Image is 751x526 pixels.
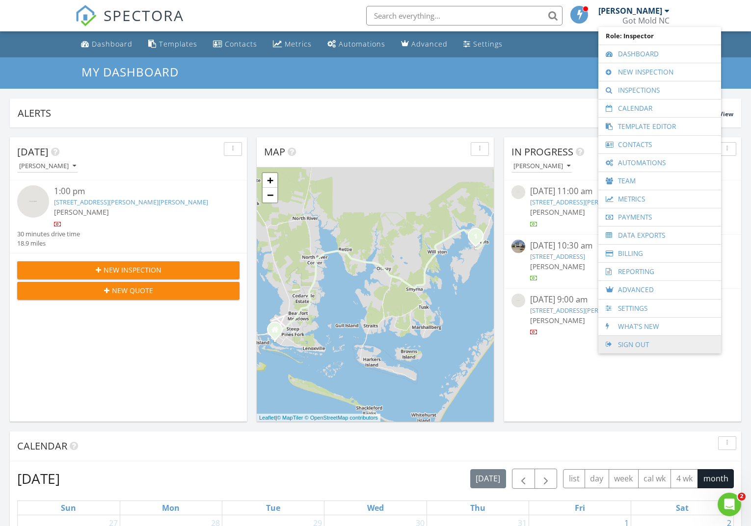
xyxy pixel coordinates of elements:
h2: [DATE] [17,469,60,488]
button: list [563,469,585,488]
div: [DATE] 9:00 am [530,294,716,306]
div: Got Mold NC [622,16,670,25]
a: Zoom in [263,173,277,188]
a: Automations (Basic) [323,35,389,53]
a: 1:00 pm [STREET_ADDRESS][PERSON_NAME][PERSON_NAME] [PERSON_NAME] 30 minutes drive time 18.9 miles [17,185,240,248]
button: 4 wk [671,469,698,488]
a: Advanced [603,281,716,299]
a: Inspections [603,81,716,99]
a: Calendar [603,100,716,117]
span: [PERSON_NAME] [530,262,585,271]
a: Team [603,172,716,190]
a: [DATE] 10:30 am [STREET_ADDRESS] [PERSON_NAME] [511,240,734,283]
a: Tuesday [264,501,282,515]
img: streetview [17,185,49,217]
span: New Inspection [104,265,161,275]
div: Templates [159,39,197,49]
a: Friday [573,501,587,515]
a: Settings [459,35,507,53]
div: Dashboard [92,39,133,49]
span: SPECTORA [104,5,184,25]
a: Sign Out [603,336,716,353]
img: streetview [511,240,525,253]
span: Calendar [17,439,67,452]
a: Settings [603,300,716,317]
span: In Progress [511,145,573,158]
img: streetview [511,185,525,199]
div: Contacts [225,39,257,49]
div: [DATE] 10:30 am [530,240,716,252]
a: Sunday [59,501,78,515]
button: Next month [535,469,558,489]
a: Dashboard [77,35,136,53]
span: Map [264,145,285,158]
img: The Best Home Inspection Software - Spectora [75,5,97,26]
a: Billing [603,245,716,262]
input: Search everything... [366,6,563,25]
span: View [719,110,733,118]
span: [PERSON_NAME] [530,207,585,217]
span: New Quote [112,285,153,296]
a: Advanced [397,35,452,53]
span: 2 [738,493,746,501]
a: Payments [603,208,716,226]
a: [STREET_ADDRESS][PERSON_NAME][PERSON_NAME] [530,306,684,315]
div: Settings [473,39,503,49]
img: streetview [511,294,525,307]
a: Saturday [674,501,691,515]
a: Contacts [603,136,716,153]
a: Automations [603,154,716,172]
button: day [585,469,609,488]
div: [PERSON_NAME] [19,163,76,170]
button: Previous month [512,469,535,489]
span: [DATE] [17,145,49,158]
a: Templates [144,35,201,53]
a: New Inspection [603,63,716,81]
div: [PERSON_NAME] [598,6,662,16]
div: 1:00 pm [54,185,221,198]
button: [DATE] [470,469,506,488]
span: My Dashboard [81,64,179,80]
a: [DATE] 9:00 am [STREET_ADDRESS][PERSON_NAME][PERSON_NAME] [PERSON_NAME] [511,294,734,337]
a: Metrics [603,190,716,208]
iframe: Intercom live chat [718,493,741,516]
div: 18.9 miles [17,239,80,248]
a: Reporting [603,263,716,280]
div: Alerts [18,106,719,120]
div: Advanced [411,39,448,49]
div: 412 Front St., Beaufort NC 28516 [275,329,281,335]
div: 130 Harold Ln, Davis, NC 28524 [476,236,482,242]
a: Dashboard [603,45,716,63]
a: Monday [160,501,182,515]
a: SPECTORA [75,13,184,34]
a: What's New [603,318,716,335]
div: Automations [339,39,385,49]
button: [PERSON_NAME] [511,160,572,173]
a: © OpenStreetMap contributors [305,415,378,421]
div: [DATE] 11:00 am [530,185,716,198]
a: [DATE] 11:00 am [STREET_ADDRESS][PERSON_NAME] [PERSON_NAME] [511,185,734,229]
a: Thursday [468,501,487,515]
div: 30 minutes drive time [17,229,80,239]
div: [PERSON_NAME] [513,163,570,170]
a: Contacts [209,35,261,53]
button: [PERSON_NAME] [17,160,78,173]
button: cal wk [638,469,671,488]
a: Leaflet [259,415,275,421]
a: © MapTiler [277,415,303,421]
div: | [257,414,380,422]
a: Data Exports [603,226,716,244]
button: week [609,469,639,488]
a: Template Editor [603,118,716,135]
span: [PERSON_NAME] [54,207,109,217]
button: month [697,469,734,488]
span: [PERSON_NAME] [530,316,585,325]
a: [STREET_ADDRESS][PERSON_NAME] [530,198,635,206]
a: Wednesday [365,501,386,515]
span: Role: Inspector [603,27,716,45]
a: Zoom out [263,188,277,202]
button: New Quote [17,282,240,300]
a: Metrics [269,35,316,53]
a: [STREET_ADDRESS] [530,252,585,261]
div: Metrics [285,39,312,49]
